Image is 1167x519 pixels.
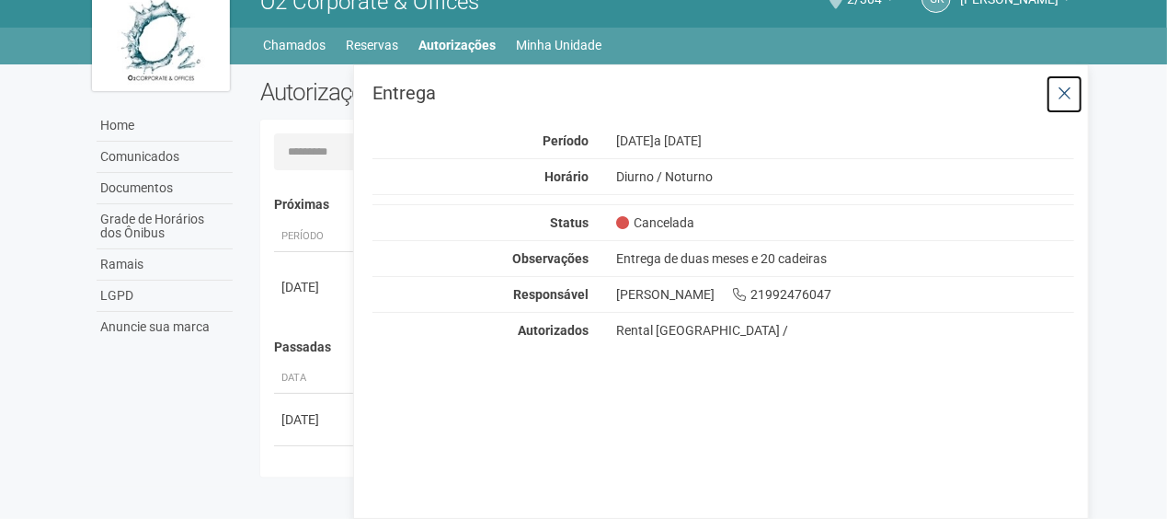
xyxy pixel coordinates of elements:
[419,32,497,58] a: Autorizações
[550,215,589,230] strong: Status
[616,214,694,231] span: Cancelada
[518,323,589,338] strong: Autorizados
[602,168,1089,185] div: Diurno / Noturno
[281,278,349,296] div: [DATE]
[97,281,233,312] a: LGPD
[97,204,233,249] a: Grade de Horários dos Ônibus
[97,142,233,173] a: Comunicados
[260,78,654,106] h2: Autorizações
[281,410,349,429] div: [DATE]
[602,133,1089,149] div: [DATE]
[274,222,357,252] th: Período
[543,133,589,148] strong: Período
[97,173,233,204] a: Documentos
[97,110,233,142] a: Home
[97,249,233,281] a: Ramais
[602,286,1089,303] div: [PERSON_NAME] 21992476047
[274,363,357,394] th: Data
[512,251,589,266] strong: Observações
[274,340,1062,354] h4: Passadas
[513,287,589,302] strong: Responsável
[274,198,1062,212] h4: Próximas
[347,32,399,58] a: Reservas
[544,169,589,184] strong: Horário
[602,250,1089,267] div: Entrega de duas meses e 20 cadeiras
[616,322,1075,339] div: Rental [GEOGRAPHIC_DATA] /
[654,133,702,148] span: a [DATE]
[97,312,233,342] a: Anuncie sua marca
[264,32,326,58] a: Chamados
[517,32,602,58] a: Minha Unidade
[372,84,1074,102] h3: Entrega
